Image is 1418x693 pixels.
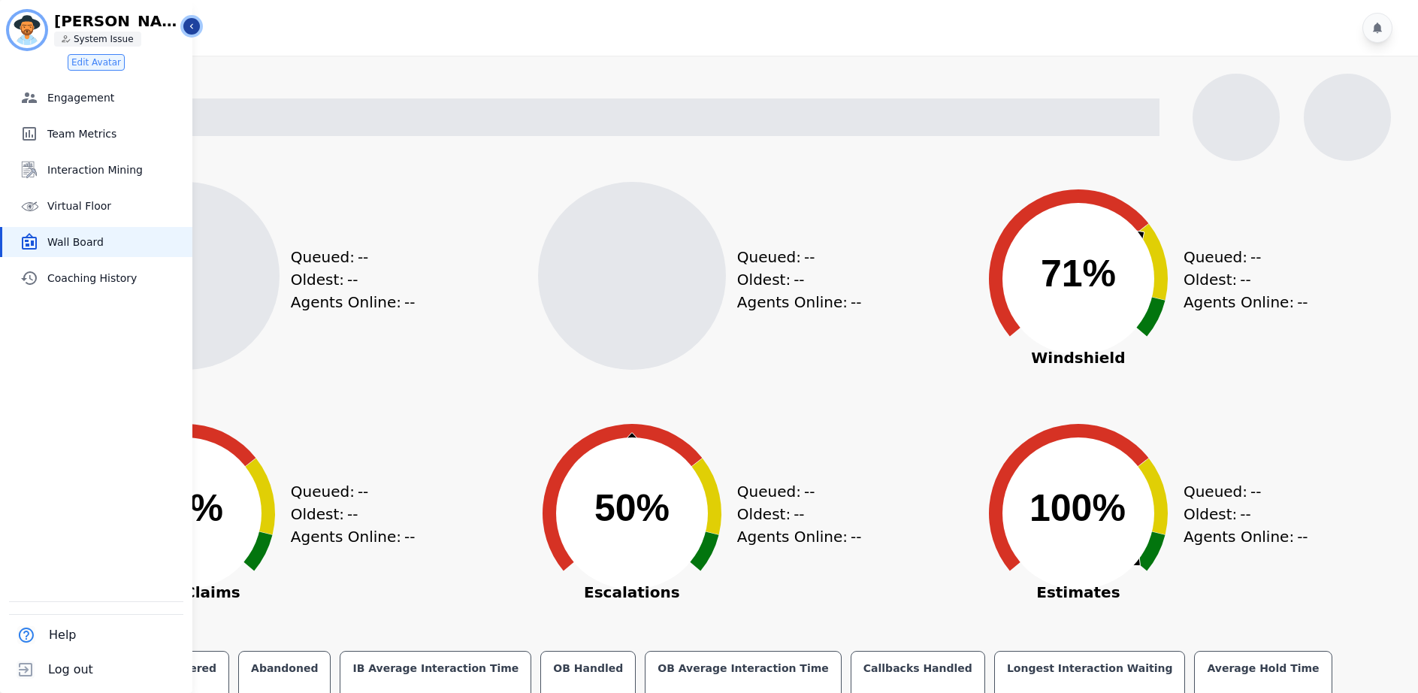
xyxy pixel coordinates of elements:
span: -- [1250,480,1261,503]
button: Edit Avatar [68,54,125,71]
div: Agents Online: [1184,291,1311,313]
span: -- [404,291,415,313]
span: -- [1297,291,1308,313]
span: -- [804,246,815,268]
span: -- [347,268,358,291]
div: Callbacks Handled [860,661,975,676]
div: Oldest: [291,503,404,525]
div: Agents Online: [291,291,419,313]
text: 50% [594,487,670,529]
span: -- [851,525,861,548]
span: -- [1240,503,1250,525]
div: Oldest: [1184,268,1296,291]
span: -- [1250,246,1261,268]
span: -- [404,525,415,548]
a: Coaching History [2,263,192,293]
span: Engagement [47,90,186,105]
div: OB Average Interaction Time [655,661,832,676]
span: Escalations [519,585,745,600]
a: Interaction Mining [2,155,192,185]
p: [PERSON_NAME][EMAIL_ADDRESS][PERSON_NAME][DOMAIN_NAME] [54,14,182,29]
div: Agents Online: [737,525,865,548]
a: Engagement [2,83,192,113]
a: Virtual Floor [2,191,192,221]
span: Team Metrics [47,126,186,141]
div: Agents Online: [291,525,419,548]
span: -- [358,480,368,503]
button: Help [9,618,79,652]
div: Longest Interaction Waiting [1004,661,1176,676]
p: System Issue [74,33,134,45]
div: Oldest: [291,268,404,291]
div: Queued: [737,480,850,503]
button: Log out [9,652,96,687]
img: person [62,35,71,44]
text: 71% [1041,253,1116,295]
div: Oldest: [737,268,850,291]
div: Queued: [291,480,404,503]
img: Bordered avatar [9,12,45,48]
span: Log out [48,661,93,679]
span: -- [851,291,861,313]
div: IB Average Interaction Time [349,661,522,676]
span: -- [804,480,815,503]
div: Queued: [1184,480,1296,503]
span: Wall Board [47,235,186,250]
div: Queued: [737,246,850,268]
span: -- [358,246,368,268]
text: 100% [1029,487,1126,529]
div: Queued: [1184,246,1296,268]
div: Abandoned [248,661,321,676]
span: Estimates [966,585,1191,600]
a: Team Metrics [2,119,192,149]
a: Wall Board [2,227,192,257]
div: OB Handled [550,661,626,676]
span: Coaching History [47,271,186,286]
span: Help [49,626,76,644]
span: -- [347,503,358,525]
span: Windshield [966,350,1191,365]
span: -- [794,268,804,291]
span: Interaction Mining [47,162,186,177]
div: Agents Online: [1184,525,1311,548]
div: Oldest: [737,503,850,525]
div: Queued: [291,246,404,268]
div: Oldest: [1184,503,1296,525]
span: Virtual Floor [47,198,186,213]
span: -- [1297,525,1308,548]
div: Agents Online: [737,291,865,313]
span: -- [794,503,804,525]
span: -- [1240,268,1250,291]
div: Average Hold Time [1204,661,1322,676]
